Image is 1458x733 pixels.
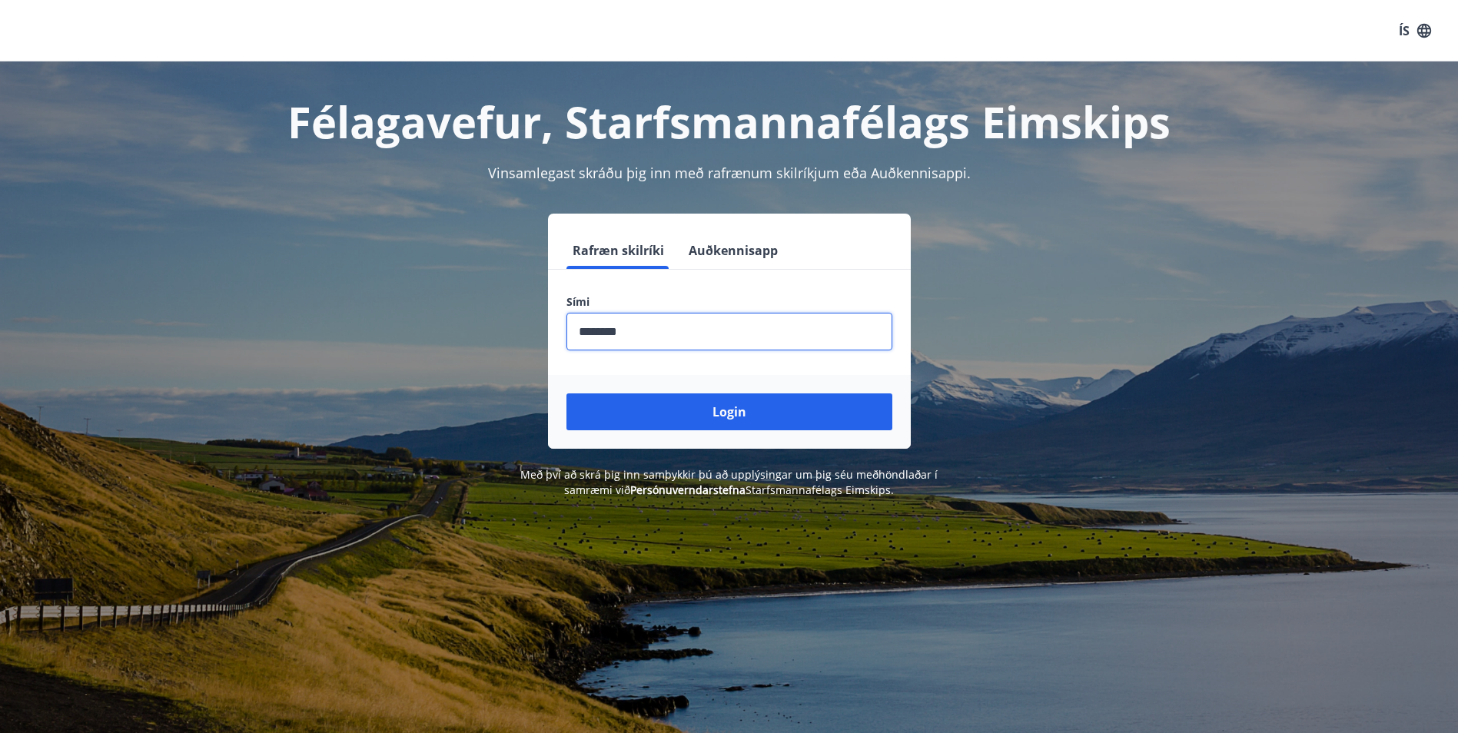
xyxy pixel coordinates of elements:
[520,467,938,497] span: Með því að skrá þig inn samþykkir þú að upplýsingar um þig séu meðhöndlaðar í samræmi við Starfsm...
[1390,17,1440,45] button: ÍS
[566,294,892,310] label: Sími
[488,164,971,182] span: Vinsamlegast skráðu þig inn með rafrænum skilríkjum eða Auðkennisappi.
[566,232,670,269] button: Rafræn skilríki
[683,232,784,269] button: Auðkennisapp
[194,92,1264,151] h1: Félagavefur, Starfsmannafélags Eimskips
[566,393,892,430] button: Login
[630,483,746,497] a: Persónuverndarstefna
